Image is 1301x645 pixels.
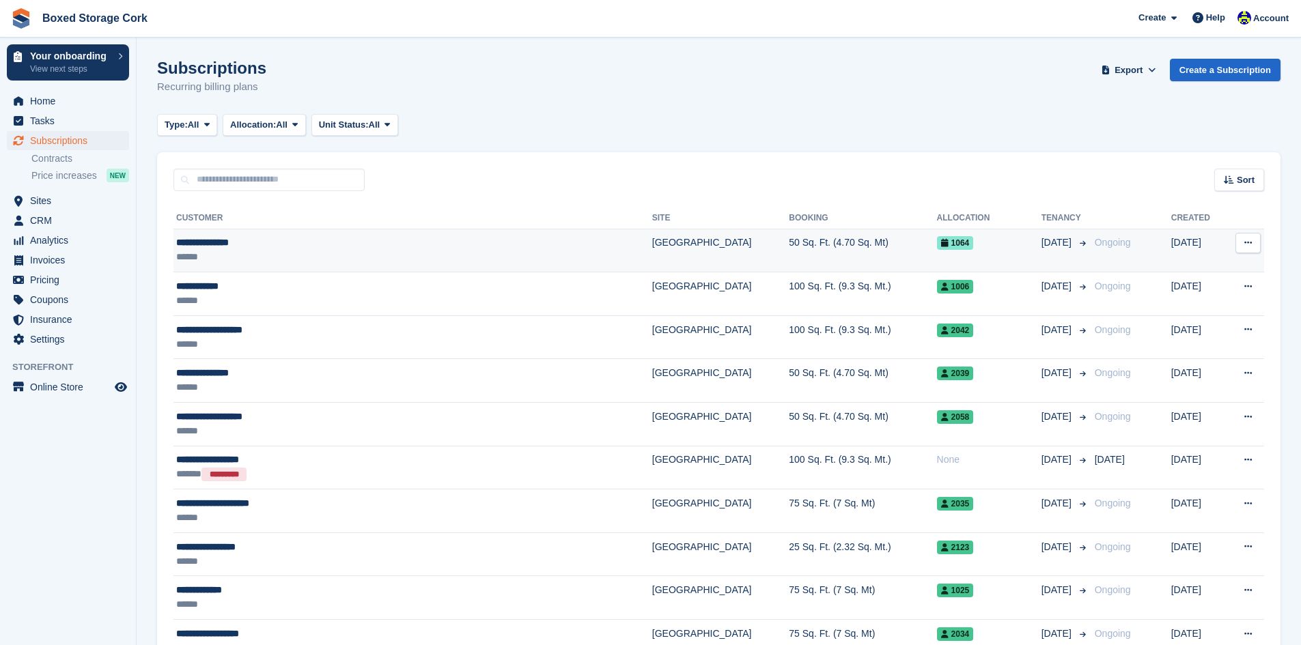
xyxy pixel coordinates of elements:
[1041,235,1074,250] span: [DATE]
[7,191,129,210] a: menu
[7,231,129,250] a: menu
[789,532,936,576] td: 25 Sq. Ft. (2.32 Sq. Mt.)
[652,446,789,489] td: [GEOGRAPHIC_DATA]
[937,584,974,597] span: 1025
[7,310,129,329] a: menu
[30,63,111,75] p: View next steps
[1095,541,1131,552] span: Ongoing
[1041,410,1074,424] span: [DATE]
[30,191,112,210] span: Sites
[1206,11,1225,25] span: Help
[1041,453,1074,467] span: [DATE]
[1170,59,1281,81] a: Create a Subscription
[1095,628,1131,639] span: Ongoing
[30,330,112,349] span: Settings
[7,250,129,270] a: menu
[1171,489,1225,533] td: [DATE]
[113,379,129,395] a: Preview store
[7,111,129,130] a: menu
[7,330,129,349] a: menu
[369,118,380,132] span: All
[1095,281,1131,291] span: Ongoing
[937,324,974,337] span: 2042
[937,207,1041,229] th: Allocation
[1041,583,1074,597] span: [DATE]
[1095,411,1131,422] span: Ongoing
[30,131,112,150] span: Subscriptions
[937,541,974,554] span: 2123
[31,152,129,165] a: Contracts
[1095,237,1131,248] span: Ongoing
[1041,540,1074,554] span: [DATE]
[7,270,129,289] a: menu
[789,207,936,229] th: Booking
[157,114,217,137] button: Type: All
[319,118,369,132] span: Unit Status:
[789,446,936,489] td: 100 Sq. Ft. (9.3 Sq. Mt.)
[7,377,129,397] a: menu
[30,111,112,130] span: Tasks
[30,250,112,270] span: Invoices
[652,315,789,359] td: [GEOGRAPHIC_DATA]
[1171,272,1225,316] td: [DATE]
[789,272,936,316] td: 100 Sq. Ft. (9.3 Sq. Mt.)
[937,410,974,424] span: 2058
[31,168,129,183] a: Price increases NEW
[30,211,112,230] span: CRM
[1041,323,1074,337] span: [DATE]
[230,118,276,132] span: Allocation:
[789,489,936,533] td: 75 Sq. Ft. (7 Sq. Mt)
[1171,207,1225,229] th: Created
[311,114,398,137] button: Unit Status: All
[223,114,306,137] button: Allocation: All
[1171,315,1225,359] td: [DATE]
[1171,446,1225,489] td: [DATE]
[1237,173,1255,187] span: Sort
[1171,576,1225,620] td: [DATE]
[276,118,288,132] span: All
[173,207,652,229] th: Customer
[157,79,266,95] p: Recurring billing plans
[1138,11,1166,25] span: Create
[1237,11,1251,25] img: Vincent
[652,403,789,446] td: [GEOGRAPHIC_DATA]
[937,627,974,641] span: 2034
[157,59,266,77] h1: Subscriptions
[937,367,974,380] span: 2039
[30,377,112,397] span: Online Store
[188,118,199,132] span: All
[1171,532,1225,576] td: [DATE]
[1115,63,1143,77] span: Export
[789,315,936,359] td: 100 Sq. Ft. (9.3 Sq. Mt.)
[1171,403,1225,446] td: [DATE]
[30,91,112,111] span: Home
[30,231,112,250] span: Analytics
[30,310,112,329] span: Insurance
[37,7,153,29] a: Boxed Storage Cork
[30,290,112,309] span: Coupons
[107,169,129,182] div: NEW
[7,211,129,230] a: menu
[937,453,1041,467] div: None
[1041,496,1074,511] span: [DATE]
[165,118,188,132] span: Type:
[1171,359,1225,403] td: [DATE]
[937,280,974,293] span: 1006
[1041,366,1074,380] span: [DATE]
[652,229,789,272] td: [GEOGRAPHIC_DATA]
[1171,229,1225,272] td: [DATE]
[1095,584,1131,595] span: Ongoing
[31,169,97,182] span: Price increases
[7,91,129,111] a: menu
[1041,627,1074,641] span: [DATE]
[1095,367,1131,378] span: Ongoing
[789,229,936,272] td: 50 Sq. Ft. (4.70 Sq. Mt)
[937,497,974,511] span: 2035
[1253,12,1289,25] span: Account
[652,359,789,403] td: [GEOGRAPHIC_DATA]
[30,51,111,61] p: Your onboarding
[7,44,129,81] a: Your onboarding View next steps
[7,131,129,150] a: menu
[30,270,112,289] span: Pricing
[1041,279,1074,293] span: [DATE]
